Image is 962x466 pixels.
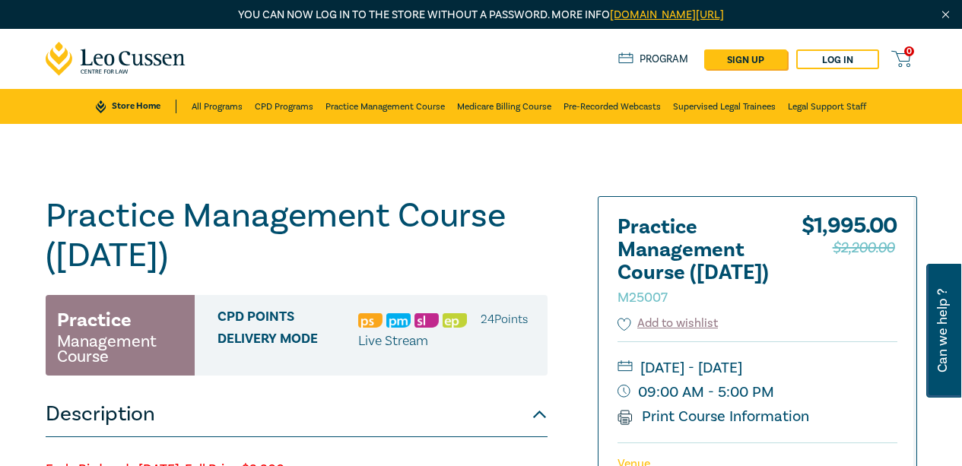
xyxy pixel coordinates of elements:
[255,89,313,124] a: CPD Programs
[457,89,551,124] a: Medicare Billing Course
[192,89,243,124] a: All Programs
[386,313,411,328] img: Practice Management & Business Skills
[46,7,917,24] p: You can now log in to the store without a password. More info
[443,313,467,328] img: Ethics & Professional Responsibility
[358,332,428,350] span: Live Stream
[673,89,776,124] a: Supervised Legal Trainees
[618,407,810,426] a: Print Course Information
[618,52,689,66] a: Program
[46,196,548,275] h1: Practice Management Course ([DATE])
[358,313,383,328] img: Professional Skills
[564,89,661,124] a: Pre-Recorded Webcasts
[57,306,132,334] h3: Practice
[939,8,952,21] img: Close
[217,309,358,329] span: CPD Points
[610,8,724,22] a: [DOMAIN_NAME][URL]
[96,100,176,113] a: Store Home
[618,289,668,306] small: M25007
[935,273,950,388] span: Can we help ?
[481,309,528,329] li: 24 Point s
[57,334,183,364] small: Management Course
[217,331,358,351] span: Delivery Mode
[618,356,897,380] small: [DATE] - [DATE]
[704,49,787,69] a: sign up
[904,46,914,56] span: 0
[325,89,445,124] a: Practice Management Course
[833,236,895,260] span: $2,200.00
[788,89,866,124] a: Legal Support Staff
[46,392,548,437] button: Description
[414,313,439,328] img: Substantive Law
[618,380,897,404] small: 09:00 AM - 5:00 PM
[802,216,897,315] div: $ 1,995.00
[796,49,879,69] a: Log in
[618,315,719,332] button: Add to wishlist
[618,216,785,307] h2: Practice Management Course ([DATE])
